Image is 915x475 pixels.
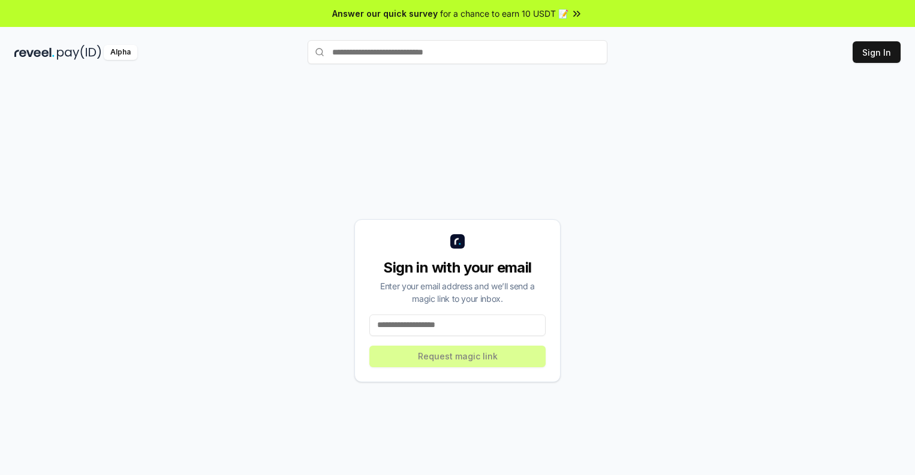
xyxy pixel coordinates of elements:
[450,234,465,249] img: logo_small
[332,7,438,20] span: Answer our quick survey
[14,45,55,60] img: reveel_dark
[440,7,568,20] span: for a chance to earn 10 USDT 📝
[57,45,101,60] img: pay_id
[369,280,546,305] div: Enter your email address and we’ll send a magic link to your inbox.
[369,258,546,277] div: Sign in with your email
[104,45,137,60] div: Alpha
[853,41,901,63] button: Sign In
